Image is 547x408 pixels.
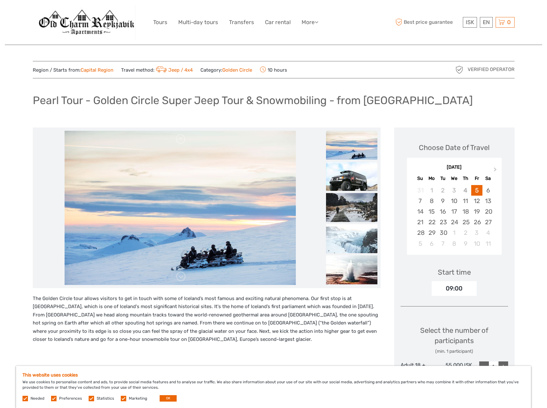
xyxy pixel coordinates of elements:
[33,295,381,344] p: The Golden Circle tour allows visitors to get in touch with some of Iceland’s most famous and exc...
[482,196,494,206] div: Choose Saturday, September 13th, 2025
[426,238,437,249] div: Choose Monday, October 6th, 2025
[426,206,437,217] div: Choose Monday, September 15th, 2025
[436,361,472,371] div: 55.000 ISK
[471,185,482,196] div: Choose Friday, September 5th, 2025
[471,196,482,206] div: Choose Friday, September 12th, 2025
[448,227,460,238] div: Choose Wednesday, October 1st, 2025
[482,217,494,227] div: Choose Saturday, September 27th, 2025
[437,185,448,196] div: Not available Tuesday, September 2nd, 2025
[326,255,377,284] img: d20006cff51242719c6f2951424a6da4_slider_thumbnail.jpeg
[426,185,437,196] div: Not available Monday, September 1st, 2025
[482,206,494,217] div: Choose Saturday, September 20th, 2025
[415,196,426,206] div: Choose Sunday, September 7th, 2025
[401,361,437,371] div: Adult 18 +
[437,196,448,206] div: Choose Tuesday, September 9th, 2025
[74,10,82,18] button: Open LiveChat chat widget
[437,238,448,249] div: Choose Tuesday, October 7th, 2025
[480,17,493,28] div: EN
[415,227,426,238] div: Choose Sunday, September 28th, 2025
[432,281,477,296] div: 09:00
[415,238,426,249] div: Choose Sunday, October 5th, 2025
[65,131,296,285] img: e24f46e7e7e04a9ebabfe6858eed8ac3_main_slider.jpg
[448,174,460,183] div: We
[37,5,136,40] img: 860-630756cf-5dde-4f09-b27d-3d87a8021d1f_logo_big.jpg
[153,18,167,27] a: Tours
[407,164,502,171] div: [DATE]
[460,206,471,217] div: Choose Thursday, September 18th, 2025
[498,361,508,371] div: +
[466,19,474,25] span: ISK
[415,174,426,183] div: Su
[31,396,44,401] label: Needed
[326,224,377,253] img: f15003c3cc8f47e885b70257023623dd_slider_thumbnail.jpeg
[454,65,464,75] img: verified_operator_grey_128.png
[81,67,113,73] a: Capital Region
[302,18,318,27] a: More
[9,11,73,16] p: We're away right now. Please check back later!
[482,174,494,183] div: Sa
[426,227,437,238] div: Choose Monday, September 29th, 2025
[154,67,193,73] a: Jeep / 4x4
[16,366,531,408] div: We use cookies to personalise content and ads, to provide social media features and to analyse ou...
[460,238,471,249] div: Choose Thursday, October 9th, 2025
[178,18,218,27] a: Multi-day tours
[33,67,113,74] span: Region / Starts from:
[426,217,437,227] div: Choose Monday, September 22nd, 2025
[129,396,147,401] label: Marketing
[471,217,482,227] div: Choose Friday, September 26th, 2025
[419,143,490,153] div: Choose Date of Travel
[491,166,501,176] button: Next Month
[482,238,494,249] div: Choose Saturday, October 11th, 2025
[460,185,471,196] div: Not available Thursday, September 4th, 2025
[438,267,471,277] div: Start time
[222,67,252,73] a: Golden Circle
[22,372,525,378] h5: This website uses cookies
[479,361,489,371] div: -
[33,94,473,107] h1: Pearl Tour - Golden Circle Super Jeep Tour & Snowmobiling - from [GEOGRAPHIC_DATA]
[471,227,482,238] div: Choose Friday, October 3rd, 2025
[160,395,177,402] button: OK
[426,196,437,206] div: Choose Monday, September 8th, 2025
[326,162,377,191] img: 5909776347d8488e9d87be5bfd9784d2_slider_thumbnail.jpeg
[437,174,448,183] div: Tu
[260,65,287,74] span: 10 hours
[468,66,515,73] span: Verified Operator
[471,206,482,217] div: Choose Friday, September 19th, 2025
[460,217,471,227] div: Choose Thursday, September 25th, 2025
[506,19,512,25] span: 0
[437,217,448,227] div: Choose Tuesday, September 23rd, 2025
[97,396,114,401] label: Statistics
[401,348,508,355] div: (min. 1 participant)
[471,238,482,249] div: Choose Friday, October 10th, 2025
[426,174,437,183] div: Mo
[265,18,291,27] a: Car rental
[460,227,471,238] div: Choose Thursday, October 2nd, 2025
[326,131,377,160] img: e24f46e7e7e04a9ebabfe6858eed8ac3_slider_thumbnail.jpg
[448,238,460,249] div: Choose Wednesday, October 8th, 2025
[482,227,494,238] div: Choose Saturday, October 4th, 2025
[482,185,494,196] div: Choose Saturday, September 6th, 2025
[448,185,460,196] div: Not available Wednesday, September 3rd, 2025
[415,206,426,217] div: Choose Sunday, September 14th, 2025
[59,396,82,401] label: Preferences
[460,174,471,183] div: Th
[460,196,471,206] div: Choose Thursday, September 11th, 2025
[448,217,460,227] div: Choose Wednesday, September 24th, 2025
[121,65,193,74] span: Travel method:
[448,206,460,217] div: Choose Wednesday, September 17th, 2025
[448,196,460,206] div: Choose Wednesday, September 10th, 2025
[229,18,254,27] a: Transfers
[471,174,482,183] div: Fr
[200,67,252,74] span: Category:
[326,193,377,222] img: f4ee769743ea48a6ad0ab2d038370ecb_slider_thumbnail.jpeg
[415,185,426,196] div: Not available Sunday, August 31st, 2025
[437,206,448,217] div: Choose Tuesday, September 16th, 2025
[401,325,508,355] div: Select the number of participants
[415,217,426,227] div: Choose Sunday, September 21st, 2025
[437,227,448,238] div: Choose Tuesday, September 30th, 2025
[394,17,461,28] span: Best price guarantee
[409,185,499,249] div: month 2025-09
